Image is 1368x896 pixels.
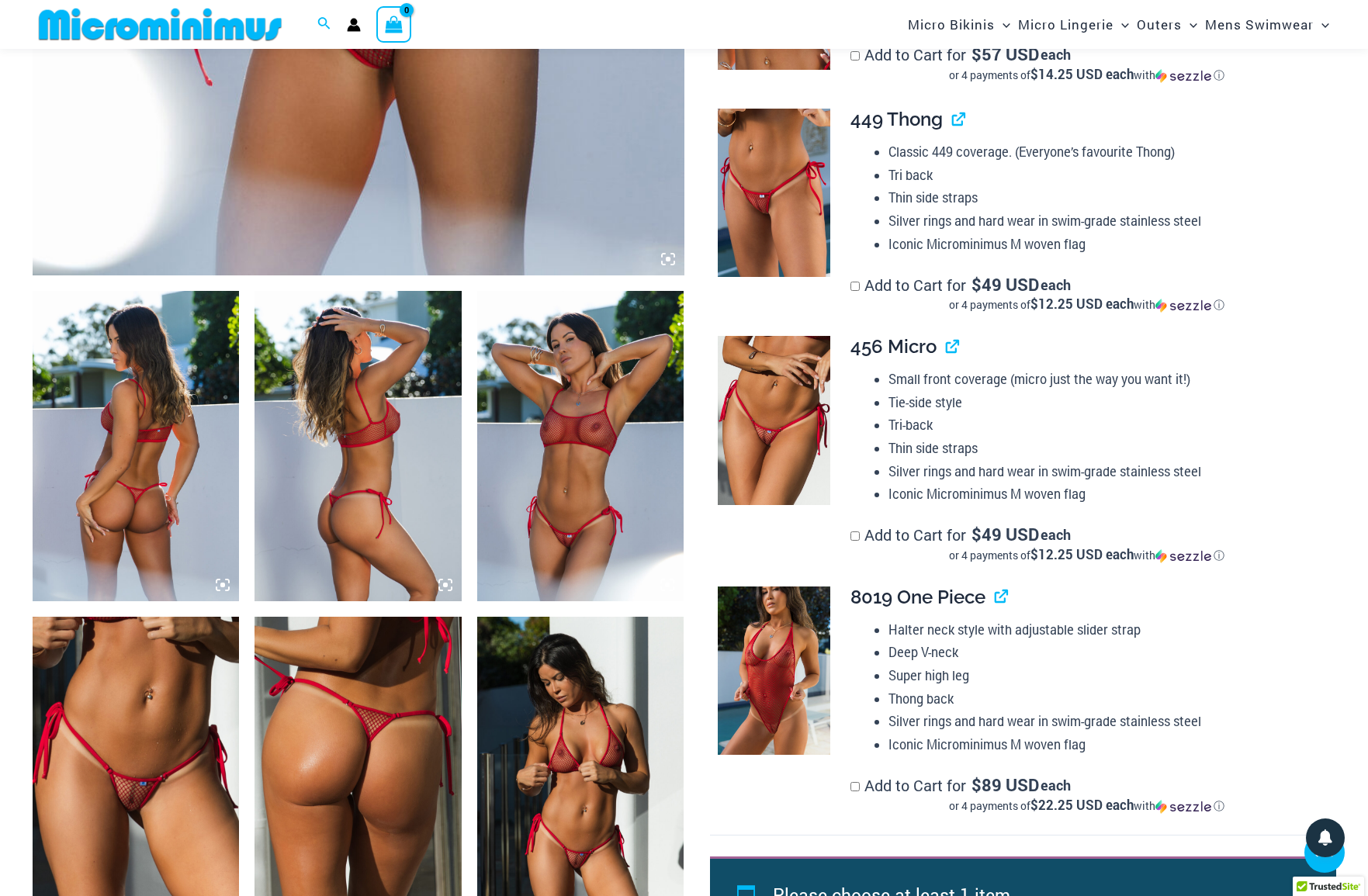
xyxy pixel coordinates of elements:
[904,5,1014,44] a: Micro BikinisMenu ToggleMenu Toggle
[971,277,1039,292] span: 49 USD
[1014,5,1133,44] a: Micro LingerieMenu ToggleMenu Toggle
[888,437,1323,460] li: Thin side straps
[1030,295,1134,313] span: $12.25 USD each
[888,368,1323,391] li: Small front coverage (micro just the way you want it!)
[1155,800,1211,814] img: Sezzle
[888,483,1323,506] li: Iconic Microminimus M woven flag
[888,209,1323,233] li: Silver rings and hard wear in swim-grade stainless steel
[1041,277,1071,292] span: each
[850,275,1323,313] label: Add to Cart for
[1041,47,1071,62] span: each
[1205,5,1314,44] span: Mens Swimwear
[850,44,1323,83] label: Add to Cart for
[888,164,1323,187] li: Tri back
[888,460,1323,483] li: Silver rings and hard wear in swim-grade stainless steel
[850,108,943,130] span: 449 Thong
[888,687,1323,711] li: Thong back
[850,798,1323,814] div: or 4 payments of$22.25 USD eachwithSezzle Click to learn more about Sezzle
[908,5,995,44] span: Micro Bikinis
[971,273,982,296] span: $
[850,548,1323,563] div: or 4 payments of with
[1041,527,1071,542] span: each
[33,291,240,601] img: Summer Storm Red 332 Crop Top 449 Thong
[888,140,1323,164] li: Classic 449 coverage. (Everyone’s favourite Thong)
[888,641,1323,664] li: Deep V-neck
[850,51,860,61] input: Add to Cart for$57 USD eachor 4 payments of$14.25 USD eachwithSezzle Click to learn more about Se...
[888,391,1323,414] li: Tie-side style
[1018,5,1113,44] span: Micro Lingerie
[850,297,1323,313] div: or 4 payments of$12.25 USD eachwithSezzle Click to learn more about Sezzle
[850,524,1323,563] label: Add to Cart for
[850,67,1323,83] div: or 4 payments of with
[477,291,684,601] img: Summer Storm Red 332 Crop Top 449 Thong
[971,777,1039,793] span: 89 USD
[718,109,830,277] img: Summer Storm Red 449 Thong
[850,548,1323,563] div: or 4 payments of$12.25 USD eachwithSezzle Click to learn more about Sezzle
[850,282,860,291] input: Add to Cart for$49 USD eachor 4 payments of$12.25 USD eachwithSezzle Click to learn more about Se...
[850,335,937,358] span: 456 Micro
[1155,69,1211,83] img: Sezzle
[1113,5,1129,44] span: Menu Toggle
[971,527,1039,542] span: 49 USD
[850,782,860,791] input: Add to Cart for$89 USD eachor 4 payments of$22.25 USD eachwithSezzle Click to learn more about Se...
[971,773,982,796] span: $
[850,67,1323,83] div: or 4 payments of$14.25 USD eachwithSezzle Click to learn more about Sezzle
[1041,777,1071,793] span: each
[888,186,1323,209] li: Thin side straps
[1155,299,1211,313] img: Sezzle
[1030,65,1134,83] span: $14.25 USD each
[850,531,860,541] input: Add to Cart for$49 USD eachor 4 payments of$12.25 USD eachwithSezzle Click to learn more about Se...
[1030,796,1134,814] span: $22.25 USD each
[33,7,288,42] img: MM SHOP LOGO FLAT
[1155,549,1211,563] img: Sezzle
[718,336,830,505] img: Summer Storm Red 456 Micro
[888,733,1323,756] li: Iconic Microminimus M woven flag
[1314,5,1329,44] span: Menu Toggle
[255,291,462,601] img: Summer Storm Red 332 Crop Top 449 Thong
[1201,5,1333,44] a: Mens SwimwearMenu ToggleMenu Toggle
[888,710,1323,733] li: Silver rings and hard wear in swim-grade stainless steel
[1030,545,1134,563] span: $12.25 USD each
[850,297,1323,313] div: or 4 payments of with
[971,523,982,545] span: $
[971,43,982,65] span: $
[995,5,1010,44] span: Menu Toggle
[888,664,1323,687] li: Super high leg
[850,775,1323,814] label: Add to Cart for
[888,233,1323,256] li: Iconic Microminimus M woven flag
[718,586,830,756] img: Summer Storm Red 8019 One Piece
[902,2,1336,47] nav: Site Navigation
[850,798,1323,814] div: or 4 payments of with
[1182,5,1197,44] span: Menu Toggle
[971,47,1039,62] span: 57 USD
[317,15,331,35] a: Search icon link
[376,6,412,42] a: View Shopping Cart, empty
[1137,5,1182,44] span: Outers
[1133,5,1201,44] a: OutersMenu ToggleMenu Toggle
[850,586,985,608] span: 8019 One Piece
[888,413,1323,437] li: Tri-back
[347,18,361,32] a: Account icon link
[888,618,1323,642] li: Halter neck style with adjustable slider strap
